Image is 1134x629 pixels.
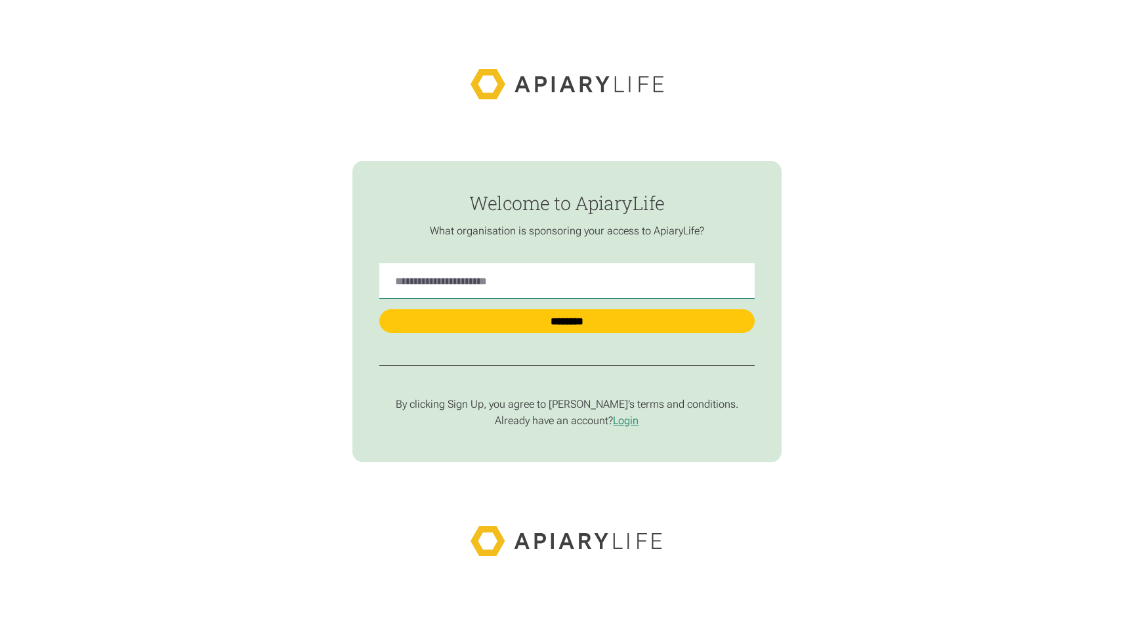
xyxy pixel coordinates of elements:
[379,414,755,427] p: Already have an account?
[379,225,755,238] p: What organisation is sponsoring your access to ApiaryLife?
[379,398,755,411] p: By clicking Sign Up, you agree to [PERSON_NAME]’s terms and conditions.
[379,193,755,213] h1: Welcome to ApiaryLife
[613,414,639,427] a: Login
[352,161,782,462] form: find-employer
